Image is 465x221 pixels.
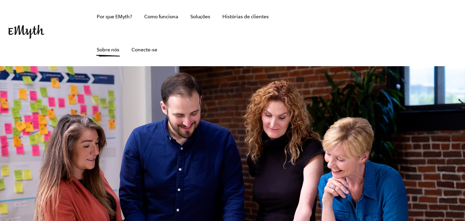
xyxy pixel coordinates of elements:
[8,25,44,39] img: EMyth
[97,14,132,19] font: Por que EMyth?
[144,14,178,19] font: Como funciona
[384,26,457,41] iframe: Embedded CTA
[309,26,381,41] iframe: Embedded CTA
[91,33,125,66] a: Sobre nós
[190,14,210,19] font: Soluções
[222,14,269,19] font: Histórias de clientes
[126,33,163,66] a: Conecte-se
[131,47,157,52] font: Conecte-se
[431,188,465,221] div: Widget de chat
[97,47,119,52] font: Sobre nós
[431,188,465,221] iframe: Chat Widget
